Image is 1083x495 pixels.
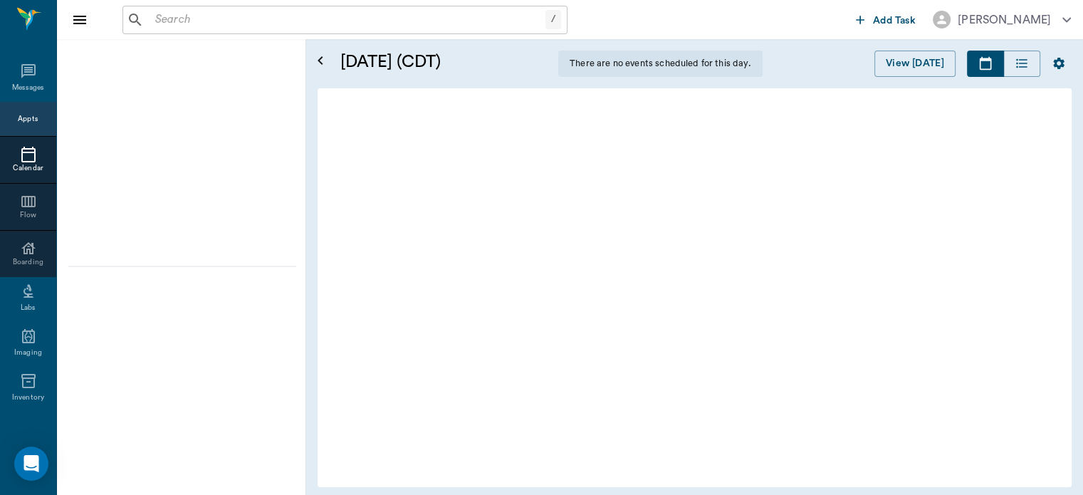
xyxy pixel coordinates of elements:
input: Search [150,10,545,30]
div: / [545,10,561,29]
div: There are no events scheduled for this day. [558,51,762,77]
div: [PERSON_NAME] [958,11,1051,28]
div: Messages [12,83,45,93]
button: Open calendar [312,33,329,88]
button: Add Task [850,6,921,33]
h5: [DATE] (CDT) [340,51,547,73]
button: [PERSON_NAME] [921,6,1082,33]
div: Inventory [12,392,44,403]
div: Appts [18,114,38,125]
button: View [DATE] [874,51,956,77]
button: Close drawer [66,6,94,34]
div: Labs [21,303,36,313]
div: Open Intercom Messenger [14,447,48,481]
div: Imaging [14,348,42,358]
